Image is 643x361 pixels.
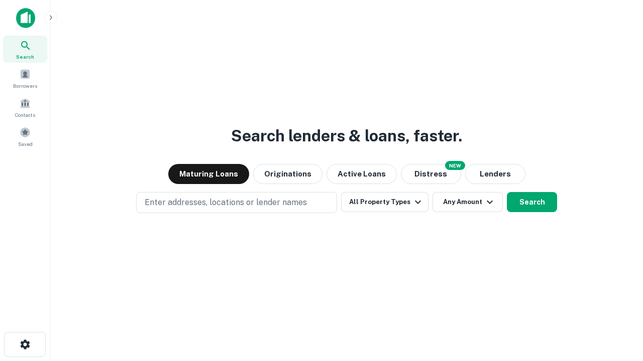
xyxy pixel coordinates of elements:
[3,65,47,92] a: Borrowers
[433,192,503,212] button: Any Amount
[231,124,462,148] h3: Search lenders & loans, faster.
[327,164,397,184] button: Active Loans
[15,111,35,119] span: Contacts
[3,36,47,63] a: Search
[16,8,35,28] img: capitalize-icon.png
[13,82,37,90] span: Borrowers
[465,164,525,184] button: Lenders
[401,164,461,184] button: Search distressed loans with lien and other non-mortgage details.
[253,164,323,184] button: Originations
[145,197,307,209] p: Enter addresses, locations or lender names
[16,53,34,61] span: Search
[18,140,33,148] span: Saved
[593,281,643,329] iframe: Chat Widget
[341,192,428,212] button: All Property Types
[507,192,557,212] button: Search
[168,164,249,184] button: Maturing Loans
[3,94,47,121] a: Contacts
[136,192,337,213] button: Enter addresses, locations or lender names
[3,123,47,150] a: Saved
[445,161,465,170] div: NEW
